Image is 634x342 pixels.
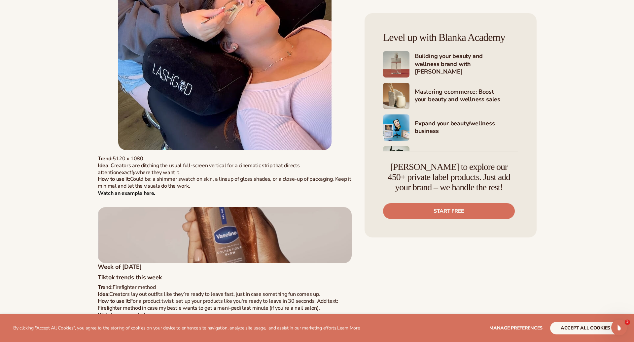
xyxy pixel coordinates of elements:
[383,162,515,192] h4: [PERSON_NAME] to explore our 450+ private label products. Just add your brand – we handle the rest!
[98,190,155,197] a: Watch an example here.
[119,169,135,176] em: exactly
[383,32,518,43] h4: Level up with Blanka Academy
[337,325,360,331] a: Learn More
[625,320,630,325] span: 2
[489,322,543,334] button: Manage preferences
[383,51,409,78] img: Shopify Image 7
[98,175,130,183] strong: How to use it:
[98,273,162,281] strong: Tiktok trends this week
[415,120,518,136] h4: Expand your beauty/wellness business
[98,155,352,197] p: 5120 x 1080 : Creators are ditching the usual full-screen vertical for a cinematic strip that dir...
[98,263,352,271] h5: Week of [DATE]
[415,52,518,76] h4: Building your beauty and wellness brand with [PERSON_NAME]
[383,203,515,219] a: Start free
[550,322,621,334] button: accept all cookies
[611,320,627,335] iframe: Intercom live chat
[98,297,130,305] strong: How to use it:
[98,311,154,319] a: Watch an example here
[383,83,518,109] a: Shopify Image 8 Mastering ecommerce: Boost your beauty and wellness sales
[383,51,518,78] a: Shopify Image 7 Building your beauty and wellness brand with [PERSON_NAME]
[415,88,518,104] h4: Mastering ecommerce: Boost your beauty and wellness sales
[489,325,543,331] span: Manage preferences
[383,83,409,109] img: Shopify Image 8
[98,162,108,169] strong: Idea
[383,146,518,172] a: Shopify Image 10 Marketing your beauty and wellness brand 101
[98,207,352,263] img: instagram viral reels of having 5120 x 1080 dimensions
[13,326,360,331] p: By clicking "Accept All Cookies", you agree to the storing of cookies on your device to enhance s...
[98,155,113,162] strong: Trend:
[383,114,518,141] a: Shopify Image 9 Expand your beauty/wellness business
[383,114,409,141] img: Shopify Image 9
[98,284,113,291] strong: Trend:
[98,291,109,298] strong: Idea:
[383,146,409,172] img: Shopify Image 10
